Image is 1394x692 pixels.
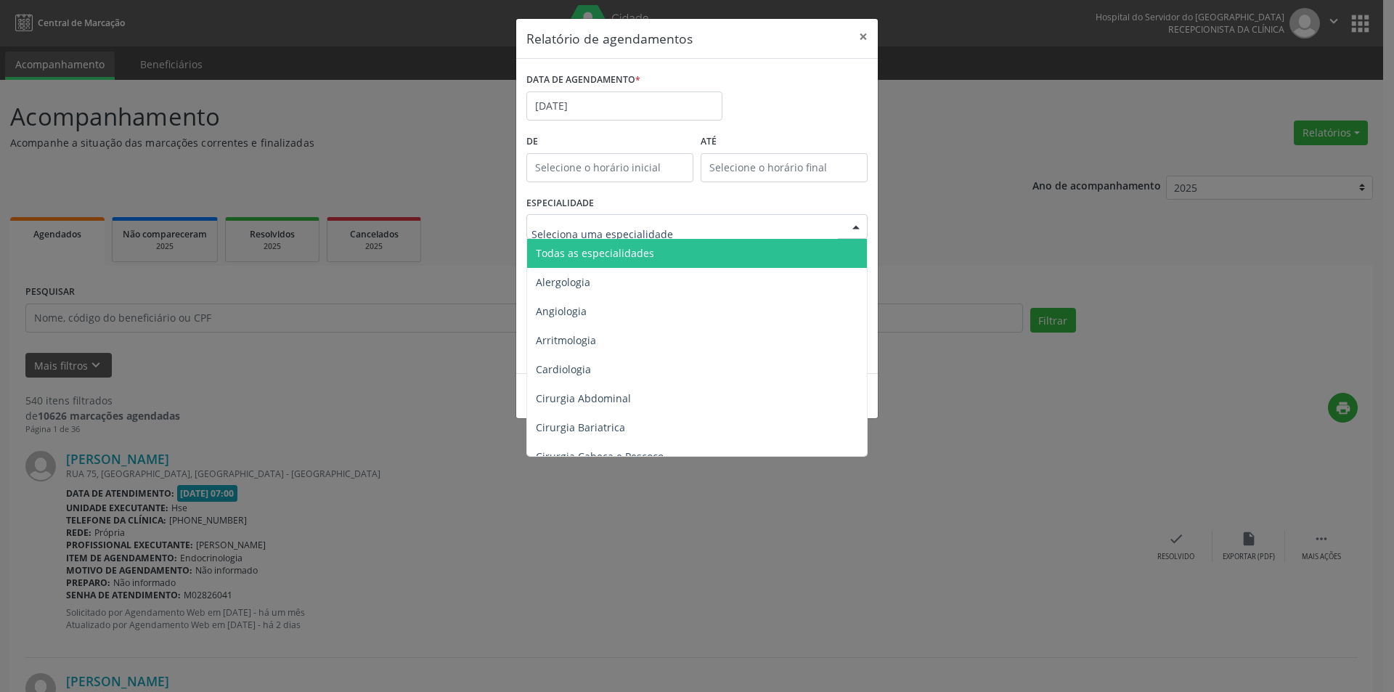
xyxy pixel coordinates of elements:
label: ESPECIALIDADE [526,192,594,215]
h5: Relatório de agendamentos [526,29,693,48]
span: Arritmologia [536,333,596,347]
label: DATA DE AGENDAMENTO [526,69,640,91]
span: Cirurgia Bariatrica [536,420,625,434]
span: Angiologia [536,304,587,318]
label: De [526,131,693,153]
span: Todas as especialidades [536,246,654,260]
input: Selecione o horário inicial [526,153,693,182]
button: Close [849,19,878,54]
input: Selecione o horário final [701,153,868,182]
span: Cirurgia Cabeça e Pescoço [536,449,664,463]
span: Cardiologia [536,362,591,376]
span: Cirurgia Abdominal [536,391,631,405]
label: ATÉ [701,131,868,153]
input: Selecione uma data ou intervalo [526,91,722,121]
span: Alergologia [536,275,590,289]
input: Seleciona uma especialidade [531,219,838,248]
